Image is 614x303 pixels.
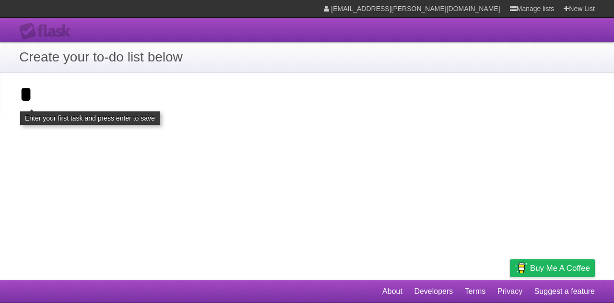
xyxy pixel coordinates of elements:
[515,260,528,276] img: Buy me a coffee
[530,260,590,277] span: Buy me a coffee
[382,282,402,301] a: About
[19,47,595,67] h1: Create your to-do list below
[510,259,595,277] a: Buy me a coffee
[414,282,453,301] a: Developers
[534,282,595,301] a: Suggest a feature
[497,282,522,301] a: Privacy
[465,282,486,301] a: Terms
[19,23,77,40] div: Flask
